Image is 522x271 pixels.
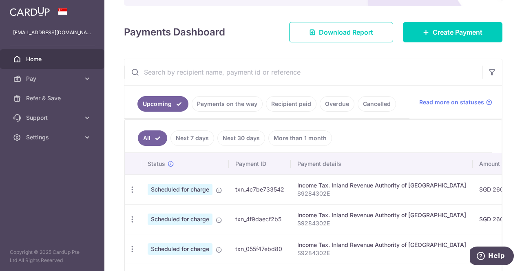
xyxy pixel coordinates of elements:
span: Pay [26,75,80,83]
span: Home [26,55,80,63]
span: Support [26,114,80,122]
a: Payments on the way [192,96,263,112]
div: Income Tax. Inland Revenue Authority of [GEOGRAPHIC_DATA] [297,181,466,189]
td: SGD 260.58 [473,174,519,204]
a: Next 30 days [217,130,265,146]
iframe: Opens a widget where you can find more information [470,247,514,267]
input: Search by recipient name, payment id or reference [124,59,482,85]
span: Amount [479,160,500,168]
a: Upcoming [137,96,188,112]
p: S9284302E [297,189,466,198]
a: Next 7 days [170,130,214,146]
span: Scheduled for charge [148,243,212,255]
td: txn_4c7be733542 [229,174,291,204]
a: Create Payment [403,22,502,42]
span: Scheduled for charge [148,214,212,225]
th: Payment details [291,153,473,174]
td: SGD 260.58 [473,204,519,234]
span: Refer & Save [26,94,80,102]
a: Recipient paid [266,96,316,112]
span: Download Report [319,27,373,37]
a: More than 1 month [268,130,332,146]
th: Payment ID [229,153,291,174]
a: Read more on statuses [419,98,492,106]
p: S9284302E [297,219,466,227]
span: Status [148,160,165,168]
td: txn_055f47ebd80 [229,234,291,264]
div: Income Tax. Inland Revenue Authority of [GEOGRAPHIC_DATA] [297,211,466,219]
td: SGD 260.58 [473,234,519,264]
p: [EMAIL_ADDRESS][DOMAIN_NAME] [13,29,91,37]
h4: Payments Dashboard [124,25,225,40]
p: S9284302E [297,249,466,257]
span: Settings [26,133,80,141]
span: Create Payment [433,27,482,37]
span: Read more on statuses [419,98,484,106]
a: All [138,130,167,146]
img: CardUp [10,7,50,16]
td: txn_4f9daecf2b5 [229,204,291,234]
div: Income Tax. Inland Revenue Authority of [GEOGRAPHIC_DATA] [297,241,466,249]
a: Cancelled [358,96,396,112]
a: Download Report [289,22,393,42]
a: Overdue [320,96,354,112]
span: Scheduled for charge [148,184,212,195]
